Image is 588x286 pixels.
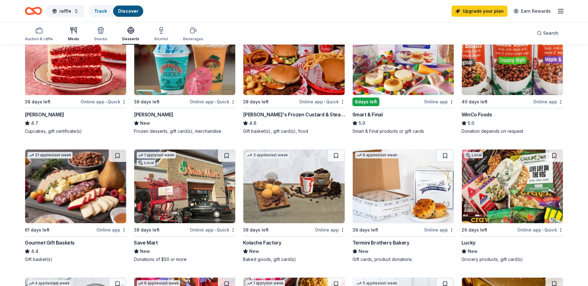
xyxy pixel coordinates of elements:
[134,98,160,106] div: 38 days left
[47,5,84,17] button: raffle
[243,226,269,234] div: 38 days left
[424,98,454,106] div: Online app
[214,227,216,232] span: •
[352,256,454,262] div: Gift cards, product donations
[352,128,454,134] div: Smart & Final products or gift cards
[96,226,126,234] div: Online app
[31,248,38,255] span: 4.4
[25,37,53,41] div: Auction & raffle
[28,152,73,158] div: 21 applies last week
[134,21,235,95] img: Image for Bahama Buck's
[25,111,64,118] div: [PERSON_NAME]
[352,21,454,134] a: Image for Smart & FinalTop rated2 applieslast week8days leftOnline appSmart & Final5.0Smart & Fin...
[25,98,51,106] div: 38 days left
[137,152,176,158] div: 1 apply last week
[246,152,289,158] div: 3 applies last week
[464,152,483,158] div: Local
[105,99,107,104] span: •
[533,98,563,106] div: Online app
[190,98,236,106] div: Online app Quick
[243,256,345,262] div: Baked goods, gift card(s)
[68,37,79,41] div: Meals
[134,149,236,262] a: Image for Save Mart1 applylast weekLocal38 days leftOnline app•QuickSave MartNewDonations of $50 ...
[25,149,126,262] a: Image for Gourmet Gift Baskets21 applieslast week61 days leftOnline appGourmet Gift Baskets4.4Gif...
[25,24,53,45] button: Auction & raffle
[81,98,126,106] div: Online app Quick
[134,239,157,246] div: Save Mart
[462,239,475,246] div: Lucky
[154,37,168,41] div: Alcohol
[25,149,126,223] img: Image for Gourmet Gift Baskets
[299,98,345,106] div: Online app Quick
[140,119,150,127] span: New
[137,160,155,166] div: Local
[122,24,139,45] button: Desserts
[89,5,144,17] button: TrackDiscover
[134,226,160,234] div: 38 days left
[94,8,107,14] a: Track
[243,21,345,134] a: Image for Freddy's Frozen Custard & Steakburgers11 applieslast week38 days leftOnline app•Quick[P...
[352,239,409,246] div: Termini Brothers Bakery
[134,21,236,134] a: Image for Bahama Buck's3 applieslast week38 days leftOnline app•Quick[PERSON_NAME]NewFrozen desse...
[452,6,507,17] a: Upgrade your plan
[468,119,474,127] span: 5.0
[25,21,126,134] a: Image for Susie Cakes4 applieslast weekLocal38 days leftOnline app•Quick[PERSON_NAME]4.7Cupcakes,...
[424,226,454,234] div: Online app
[25,239,75,246] div: Gourmet Gift Baskets
[462,21,563,134] a: Image for WinCo Foods1 applylast week40 days leftOnline appWinCo Foods5.0Donation depends on request
[462,21,563,95] img: Image for WinCo Foods
[352,149,454,262] a: Image for Termini Brothers Bakery9 applieslast week38 days leftOnline appTermini Brothers BakeryN...
[134,256,236,262] div: Donations of $50 or more
[25,226,50,234] div: 61 days left
[25,21,126,95] img: Image for Susie Cakes
[532,27,563,39] button: Search
[352,226,378,234] div: 38 days left
[243,149,344,223] img: Image for Kolache Factory
[243,111,345,118] div: [PERSON_NAME]'s Frozen Custard & Steakburgers
[462,149,563,223] img: Image for Lucky
[183,37,203,41] div: Beverages
[122,37,139,41] div: Desserts
[243,21,344,95] img: Image for Freddy's Frozen Custard & Steakburgers
[542,227,543,232] span: •
[462,226,487,234] div: 26 days left
[60,7,71,15] span: raffle
[31,119,38,127] span: 4.7
[140,248,150,255] span: New
[214,99,216,104] span: •
[543,29,558,37] span: Search
[25,128,126,134] div: Cupcakes, gift certificate(s)
[249,248,259,255] span: New
[94,24,107,45] button: Snacks
[353,149,454,223] img: Image for Termini Brothers Bakery
[134,111,173,118] div: [PERSON_NAME]
[190,226,236,234] div: Online app Quick
[118,8,138,14] a: Discover
[352,97,379,106] div: 8 days left
[183,24,203,45] button: Beverages
[243,98,269,106] div: 38 days left
[352,111,383,118] div: Smart & Final
[359,119,365,127] span: 5.0
[315,226,345,234] div: Online app
[510,6,555,17] a: Earn Rewards
[517,226,563,234] div: Online app Quick
[462,128,563,134] div: Donation depends on request
[154,24,168,45] button: Alcohol
[462,256,563,262] div: Grocery products, gift card(s)
[243,239,281,246] div: Kolache Factory
[25,4,42,18] a: Home
[134,128,236,134] div: Frozen desserts, gift card(s), merchandise
[68,24,79,45] button: Meals
[462,149,563,262] a: Image for LuckyLocal26 days leftOnline app•QuickLuckyNewGrocery products, gift card(s)
[355,152,399,158] div: 9 applies last week
[324,99,325,104] span: •
[462,98,488,106] div: 40 days left
[462,111,492,118] div: WinCo Foods
[353,21,454,95] img: Image for Smart & Final
[243,149,345,262] a: Image for Kolache Factory3 applieslast week38 days leftOnline appKolache FactoryNewBaked goods, g...
[249,119,256,127] span: 4.6
[468,248,478,255] span: New
[94,37,107,41] div: Snacks
[359,248,369,255] span: New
